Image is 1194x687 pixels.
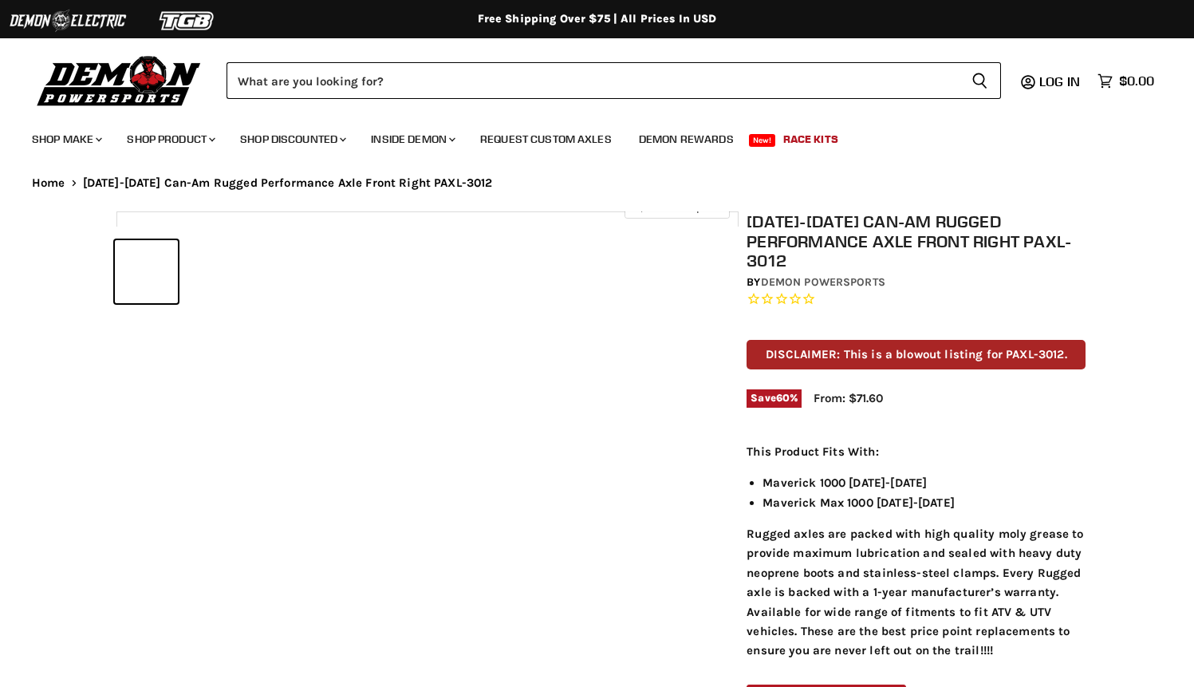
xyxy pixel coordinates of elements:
div: by [747,274,1086,291]
button: 2013-2018 Can-Am Rugged Performance Axle Front Right PAXL-3012 thumbnail [115,240,178,303]
a: Inside Demon [359,123,465,156]
a: Race Kits [771,123,850,156]
span: 60 [776,392,790,404]
span: From: $71.60 [814,391,883,405]
input: Search [227,62,959,99]
span: Click to expand [632,201,721,213]
a: Demon Powersports [761,275,885,289]
li: Maverick Max 1000 [DATE]-[DATE] [763,493,1086,512]
p: This Product Fits With: [747,442,1086,461]
p: DISCLAIMER: This is a blowout listing for PAXL-3012. [747,340,1086,369]
a: Log in [1032,74,1090,89]
img: Demon Powersports [32,52,207,109]
a: Request Custom Axles [468,123,624,156]
a: Home [32,176,65,190]
ul: Main menu [20,116,1150,156]
a: Demon Rewards [627,123,746,156]
a: $0.00 [1090,69,1162,93]
button: Search [959,62,1001,99]
a: Shop Product [115,123,225,156]
span: $0.00 [1119,73,1154,89]
span: New! [749,134,776,147]
span: Save % [747,389,802,407]
li: Maverick 1000 [DATE]-[DATE] [763,473,1086,492]
h1: [DATE]-[DATE] Can-Am Rugged Performance Axle Front Right PAXL-3012 [747,211,1086,270]
span: Rated 0.0 out of 5 stars 0 reviews [747,291,1086,308]
a: Shop Discounted [228,123,356,156]
img: Demon Electric Logo 2 [8,6,128,36]
a: Shop Make [20,123,112,156]
form: Product [227,62,1001,99]
img: TGB Logo 2 [128,6,247,36]
div: Rugged axles are packed with high quality moly grease to provide maximum lubrication and sealed w... [747,442,1086,661]
span: Log in [1039,73,1080,89]
span: [DATE]-[DATE] Can-Am Rugged Performance Axle Front Right PAXL-3012 [83,176,493,190]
